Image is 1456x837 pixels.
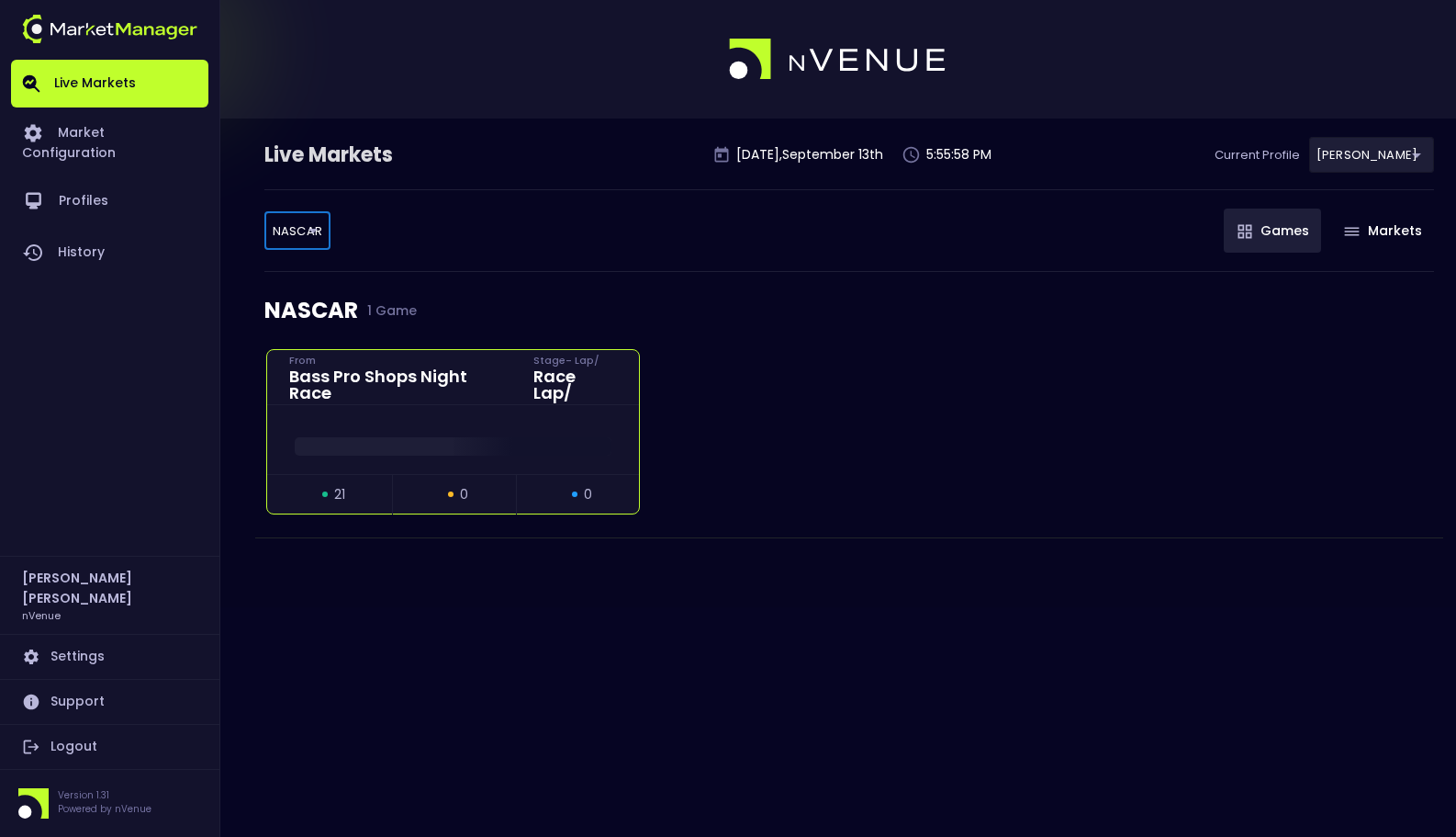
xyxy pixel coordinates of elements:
[58,788,151,802] p: Version 1.31
[11,635,208,679] a: Settings
[22,15,197,43] img: logo
[264,141,488,170] div: Live Markets
[926,145,991,164] p: 5:55:58 PM
[289,368,511,402] div: Bass Pro Shops Night Race
[11,725,208,769] a: Logout
[1224,209,1321,253] button: Games
[58,802,151,816] p: Powered by nVenue
[11,60,208,107] a: Live Markets
[11,107,208,175] a: Market Configuration
[22,568,197,608] h2: [PERSON_NAME] [PERSON_NAME]
[264,212,330,250] div: [PERSON_NAME]
[289,353,511,368] div: From
[533,368,617,402] div: Race Lap /
[729,39,947,81] img: logo
[1309,137,1434,173] div: [PERSON_NAME]
[334,485,345,504] span: 21
[264,272,1434,349] div: NASCAR
[11,788,208,819] div: Version 1.31Powered by nVenue
[11,680,208,724] a: Support
[1330,209,1434,253] button: Markets
[736,145,883,164] p: [DATE] , September 13 th
[11,175,208,227] a: Profiles
[460,485,468,504] span: 0
[533,353,617,368] div: Stage - Lap /
[358,303,417,318] span: 1 Game
[584,485,592,504] span: 0
[11,227,208,278] a: History
[22,608,61,622] h3: nVenue
[1215,146,1300,164] p: Current Profile
[1344,227,1360,236] img: gameIcon
[1238,224,1252,239] img: gameIcon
